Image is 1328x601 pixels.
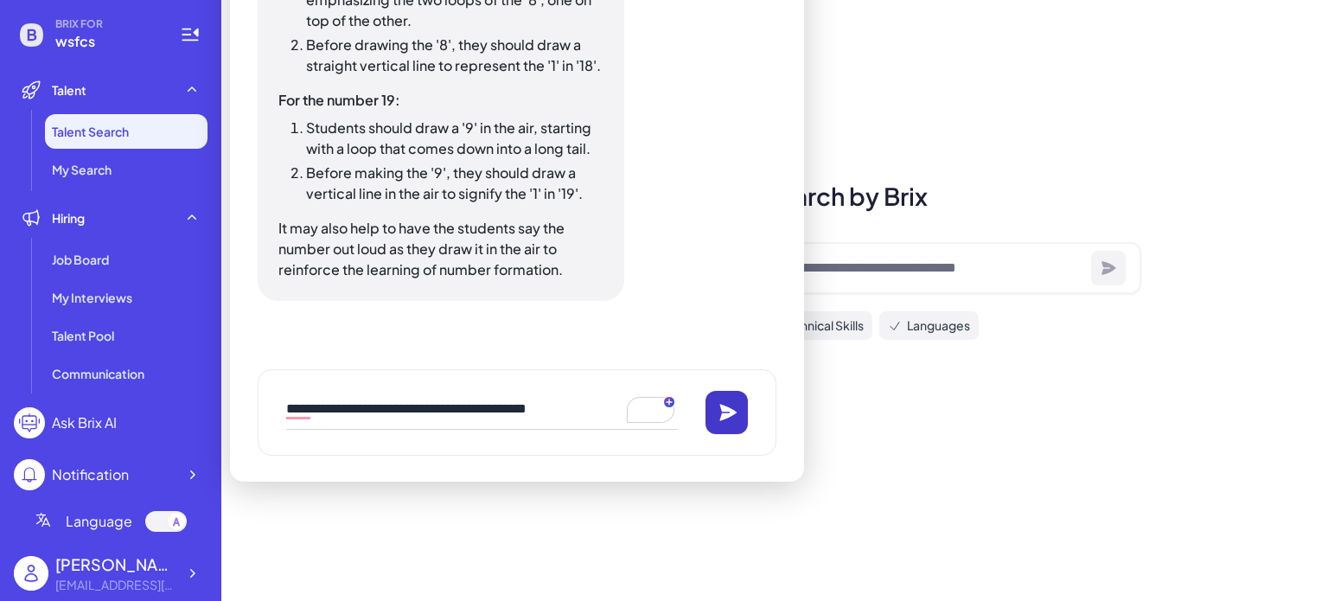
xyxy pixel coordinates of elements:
[66,511,132,532] span: Language
[52,289,132,306] span: My Interviews
[55,576,176,594] div: freichdelapp@wsfcs.k12.nc.us
[52,209,85,227] span: Hiring
[52,161,112,178] span: My Search
[55,553,176,576] div: delapp
[14,556,48,591] img: user_logo.png
[52,123,129,140] span: Talent Search
[52,81,86,99] span: Talent
[52,464,129,485] div: Notification
[907,316,970,335] span: Languages
[52,327,114,344] span: Talent Pool
[781,316,864,335] span: Technical Skills
[52,412,117,433] div: Ask Brix AI
[52,251,109,268] span: Job Board
[55,17,159,31] span: BRIX FOR
[55,31,159,52] span: wsfcs
[52,365,144,382] span: Communication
